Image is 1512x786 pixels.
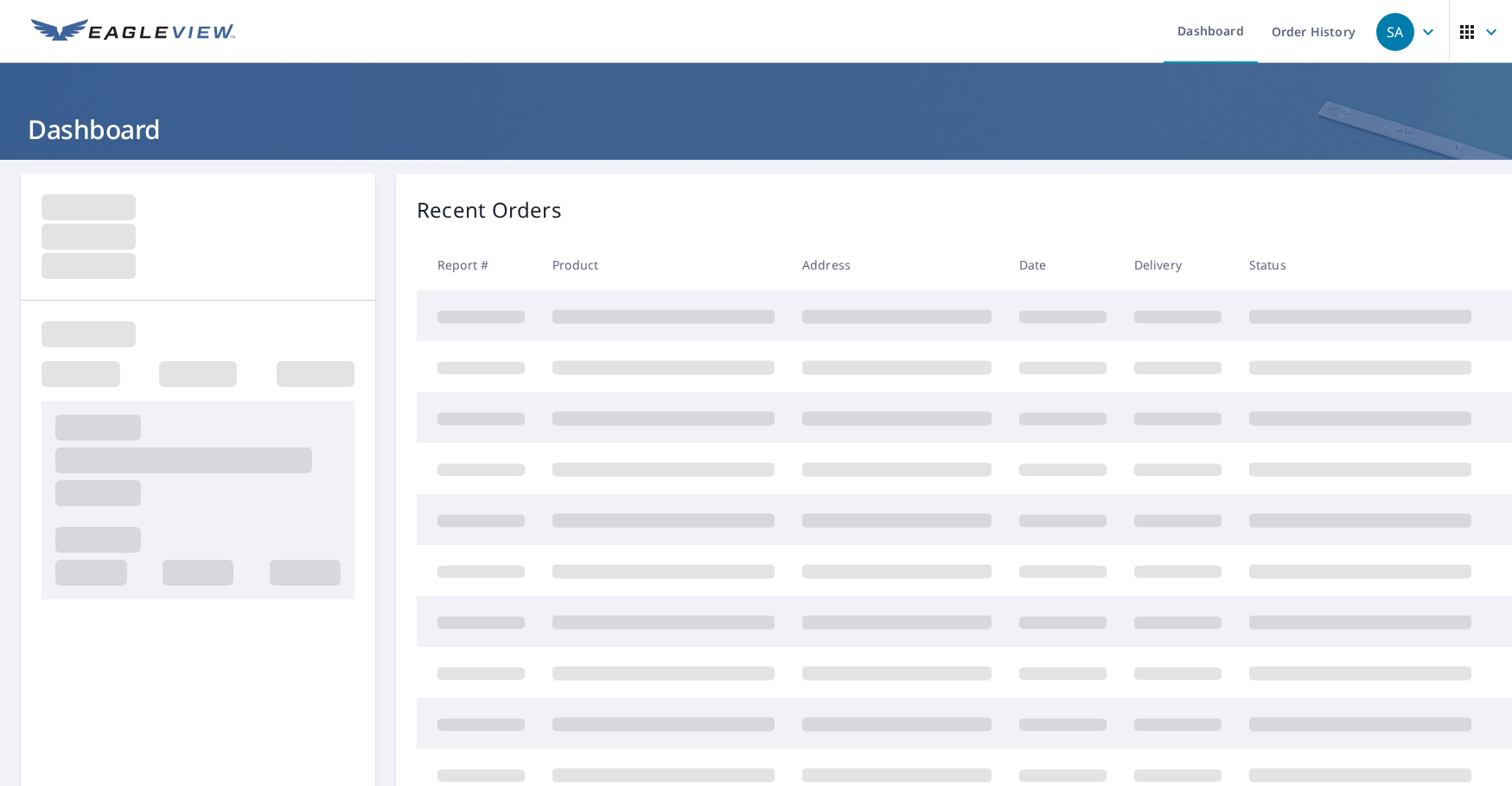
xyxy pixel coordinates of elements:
[1376,13,1414,51] div: SA
[1235,239,1485,290] th: Status
[1005,239,1120,290] th: Date
[417,194,562,225] p: Recent Orders
[417,239,539,290] th: Report #
[31,19,235,45] img: EV Logo
[21,111,1491,147] h1: Dashboard
[788,239,1005,290] th: Address
[1120,239,1235,290] th: Delivery
[539,239,788,290] th: Product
